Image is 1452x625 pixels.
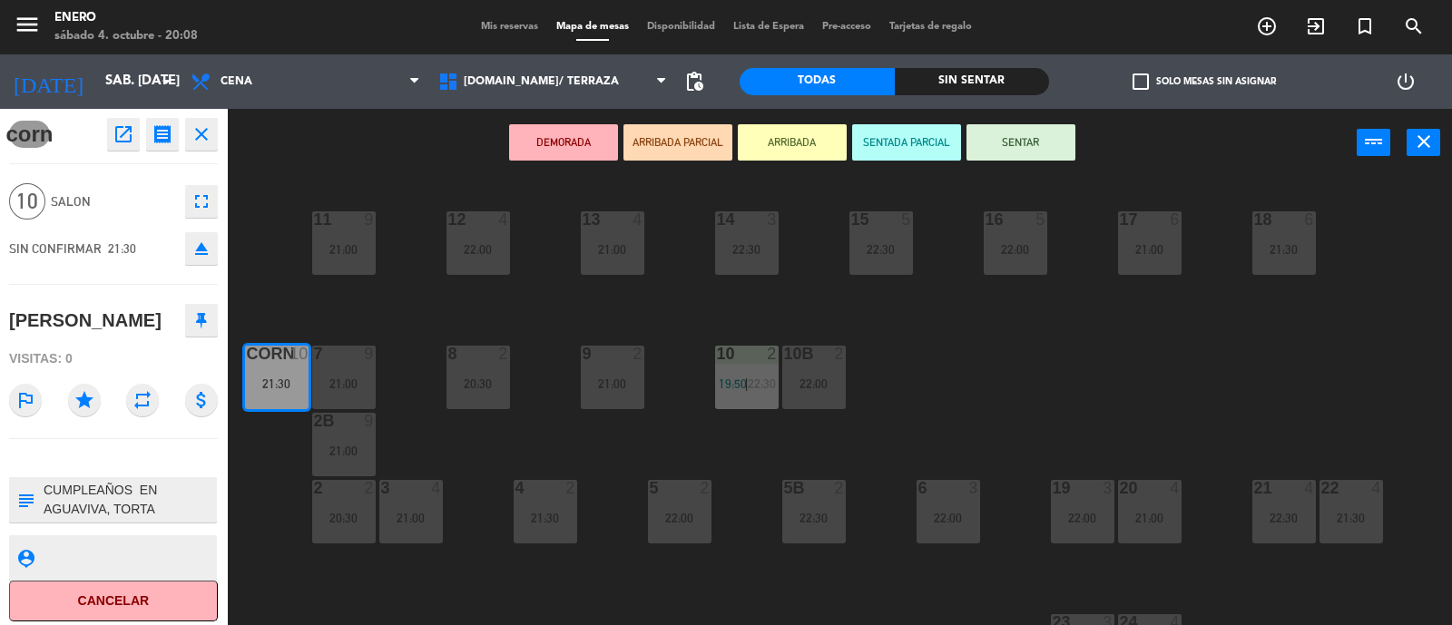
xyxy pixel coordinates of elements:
span: 21:30 [108,241,136,256]
div: 2 [364,480,375,496]
div: 2B [314,413,315,429]
button: SENTADA PARCIAL [852,124,961,161]
div: 21:00 [1118,243,1182,256]
div: 22:30 [849,243,913,256]
div: [PERSON_NAME] [9,306,162,336]
button: ARRIBADA [738,124,847,161]
div: 22:30 [715,243,779,256]
button: power_input [1357,129,1390,156]
i: menu [14,11,41,38]
label: Solo mesas sin asignar [1133,73,1276,90]
div: 21:00 [581,243,644,256]
div: 2 [834,480,845,496]
div: 6 [1304,211,1315,228]
div: 2 [834,346,845,362]
div: 21:00 [312,377,376,390]
span: [DOMAIN_NAME]/ TERRAZA [464,75,619,88]
div: 21:00 [379,512,443,524]
div: 3 [1103,480,1114,496]
button: open_in_new [107,118,140,151]
div: 20:30 [312,512,376,524]
div: 5B [784,480,785,496]
i: power_settings_new [1395,71,1417,93]
div: 18 [1254,211,1255,228]
i: star [68,384,101,416]
div: 21:30 [1252,243,1316,256]
i: arrow_drop_down [155,71,177,93]
i: close [191,123,212,145]
div: 19 [1053,480,1054,496]
div: 5 [650,480,651,496]
i: turned_in_not [1354,15,1376,37]
div: 6 [1170,211,1181,228]
i: subject [15,490,35,510]
div: 20 [1120,480,1121,496]
div: 16 [986,211,986,228]
div: 22:00 [917,512,980,524]
div: 9 [364,346,375,362]
div: 10 [717,346,718,362]
div: 5 [901,211,912,228]
i: close [1413,131,1435,152]
i: power_input [1363,131,1385,152]
div: 22:30 [1252,512,1316,524]
div: 9 [364,413,375,429]
span: 10 [9,183,45,220]
button: close [1407,129,1440,156]
div: 21:00 [312,243,376,256]
div: 12 [448,211,449,228]
span: | [745,376,749,391]
i: open_in_new [113,123,134,145]
div: corn [247,346,248,362]
div: 2 [767,346,778,362]
div: 15 [851,211,852,228]
i: add_circle_outline [1256,15,1278,37]
span: Pre-acceso [813,22,880,32]
i: fullscreen [191,190,212,212]
button: Cancelar [9,581,218,621]
span: SALON [51,191,176,212]
span: 19:50 [719,376,747,391]
i: search [1403,15,1425,37]
div: 21:30 [1320,512,1383,524]
button: close [185,118,218,151]
div: 21:00 [581,377,644,390]
span: Disponibilidad [638,22,724,32]
div: Todas [740,68,895,95]
div: 22:30 [782,512,846,524]
div: Sin sentar [895,68,1050,95]
i: exit_to_app [1305,15,1327,37]
div: 3 [968,480,979,496]
i: receipt [152,123,173,145]
button: ARRIBADA PARCIAL [623,124,732,161]
div: 22:00 [648,512,711,524]
div: 22:00 [446,243,510,256]
div: 13 [583,211,584,228]
div: 11 [314,211,315,228]
div: 4 [1304,480,1315,496]
div: 2 [633,346,643,362]
span: corn [9,121,50,148]
div: Visitas: 0 [9,343,218,375]
i: repeat [126,384,159,416]
div: 2 [314,480,315,496]
i: outlined_flag [9,384,42,416]
div: 14 [717,211,718,228]
div: 4 [431,480,442,496]
div: 21:00 [312,444,376,457]
div: 4 [1371,480,1382,496]
div: 10b [784,346,785,362]
div: 2 [700,480,711,496]
div: 8 [448,346,449,362]
div: 20:30 [446,377,510,390]
div: 3 [767,211,778,228]
i: attach_money [185,384,218,416]
div: 22:00 [984,243,1047,256]
div: 4 [633,211,643,228]
div: sábado 4. octubre - 20:08 [54,27,198,45]
button: eject [185,232,218,265]
button: menu [14,11,41,44]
